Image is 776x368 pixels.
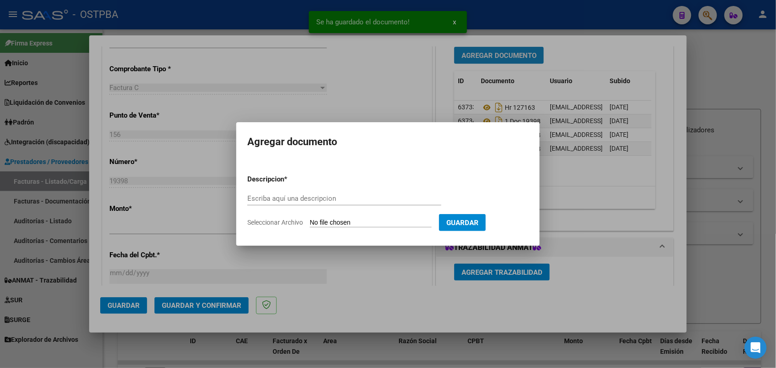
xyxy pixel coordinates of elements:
p: Descripcion [247,174,332,185]
h2: Agregar documento [247,133,529,151]
button: Guardar [439,214,486,231]
span: Seleccionar Archivo [247,219,303,226]
span: Guardar [446,219,479,227]
div: Open Intercom Messenger [745,337,767,359]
